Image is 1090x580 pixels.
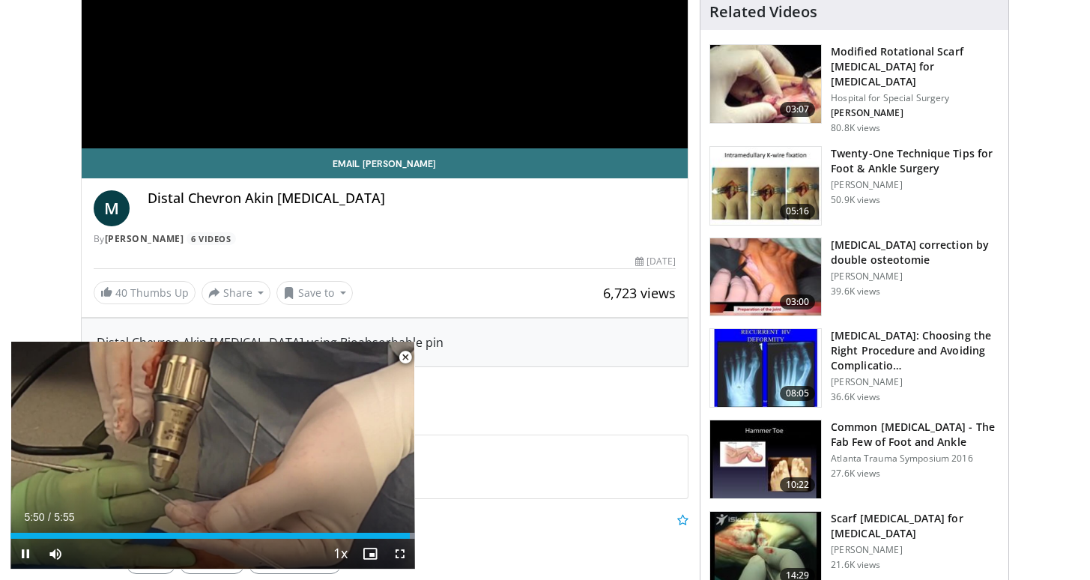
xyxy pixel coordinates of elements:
p: 21.6K views [831,559,880,571]
img: 4559c471-f09d-4bda-8b3b-c296350a5489.150x105_q85_crop-smart_upscale.jpg [710,420,821,498]
img: 3c75a04a-ad21-4ad9-966a-c963a6420fc5.150x105_q85_crop-smart_upscale.jpg [710,329,821,407]
a: 03:00 [MEDICAL_DATA] correction by double osteotomie [PERSON_NAME] 39.6K views [709,238,999,317]
div: By [94,232,676,246]
img: Scarf_Osteotomy_100005158_3.jpg.150x105_q85_crop-smart_upscale.jpg [710,45,821,123]
h4: Related Videos [709,3,817,21]
p: [PERSON_NAME] [831,544,999,556]
button: Mute [40,539,70,569]
button: Close [390,342,420,373]
button: Share [202,281,271,305]
span: 05:16 [780,204,816,219]
div: Distal Chevron Akin [MEDICAL_DATA] using Bioabsorbable pin [97,333,673,351]
video-js: Video Player [10,342,415,570]
h3: Scarf [MEDICAL_DATA] for [MEDICAL_DATA] [831,511,999,541]
h3: [MEDICAL_DATA] correction by double osteotomie [831,238,999,268]
p: 36.6K views [831,391,880,403]
h4: Distal Chevron Akin [MEDICAL_DATA] [148,190,676,207]
p: 80.8K views [831,122,880,134]
img: 294729_0000_1.png.150x105_q85_crop-smart_upscale.jpg [710,238,821,316]
h3: Common [MEDICAL_DATA] - The Fab Few of Foot and Ankle [831,420,999,450]
a: 40 Thumbs Up [94,281,196,304]
h3: Twenty-One Technique Tips for Foot & Ankle Surgery [831,146,999,176]
img: 6702e58c-22b3-47ce-9497-b1c0ae175c4c.150x105_q85_crop-smart_upscale.jpg [710,147,821,225]
p: 39.6K views [831,286,880,297]
span: 40 [115,286,127,300]
a: 05:16 Twenty-One Technique Tips for Foot & Ankle Surgery [PERSON_NAME] 50.9K views [709,146,999,226]
div: [DATE] [635,255,676,268]
a: 08:05 [MEDICAL_DATA]: Choosing the Right Procedure and Avoiding Complicatio… [PERSON_NAME] 36.6K ... [709,328,999,408]
button: Enable picture-in-picture mode [355,539,385,569]
p: Atlanta Trauma Symposium 2016 [831,453,999,465]
button: Fullscreen [385,539,415,569]
a: 10:22 Common [MEDICAL_DATA] - The Fab Few of Foot and Ankle Atlanta Trauma Symposium 2016 27.6K v... [709,420,999,499]
span: 03:07 [780,102,816,117]
span: 5:50 [24,511,44,523]
a: 6 Videos [187,232,236,245]
button: Save to [276,281,353,305]
p: [PERSON_NAME] [831,376,999,388]
a: M [94,190,130,226]
button: Pause [10,539,40,569]
span: 10:22 [780,477,816,492]
span: 6,723 views [603,284,676,302]
p: Hospital for Special Surgery [831,92,999,104]
span: / [48,511,51,523]
h3: [MEDICAL_DATA]: Choosing the Right Procedure and Avoiding Complicatio… [831,328,999,373]
p: 50.9K views [831,194,880,206]
a: 03:07 Modified Rotational Scarf [MEDICAL_DATA] for [MEDICAL_DATA] Hospital for Special Surgery [P... [709,44,999,134]
button: Playback Rate [325,539,355,569]
p: [PERSON_NAME] [831,179,999,191]
a: [PERSON_NAME] [105,232,184,245]
span: 08:05 [780,386,816,401]
span: 03:00 [780,294,816,309]
p: [PERSON_NAME] [831,107,999,119]
span: 5:55 [54,511,74,523]
a: Email [PERSON_NAME] [82,148,688,178]
p: [PERSON_NAME] [831,271,999,283]
h3: Modified Rotational Scarf [MEDICAL_DATA] for [MEDICAL_DATA] [831,44,999,89]
div: Progress Bar [10,533,415,539]
p: 27.6K views [831,468,880,480]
